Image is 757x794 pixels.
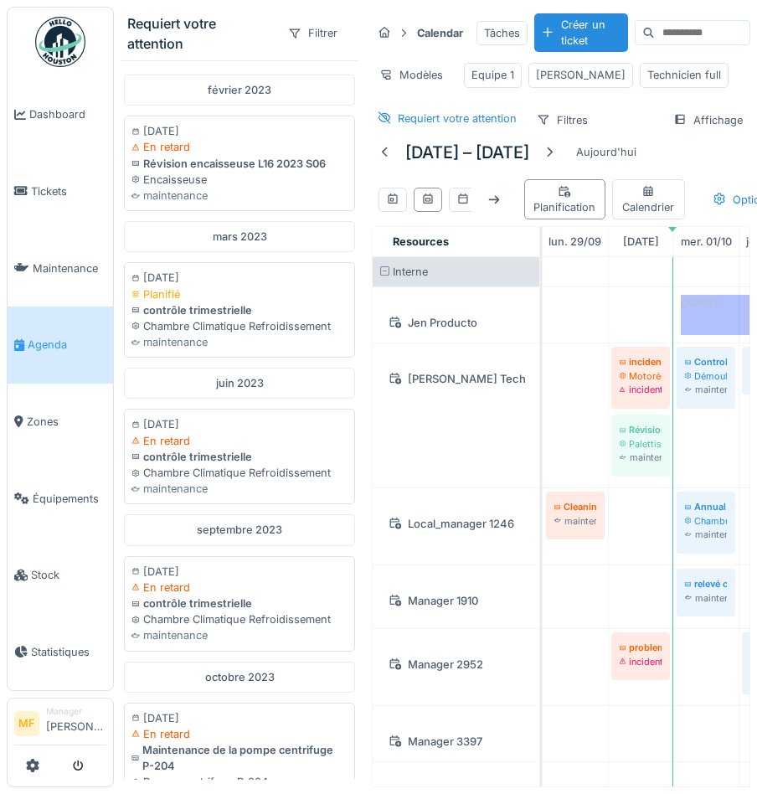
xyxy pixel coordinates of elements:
[131,416,348,432] div: [DATE]
[383,590,529,611] div: Manager 1910
[685,355,727,369] div: Control Semestriel Démoulage
[620,355,662,369] div: incident ligne 2
[131,449,348,465] div: contrôle trimestrielle
[685,500,727,513] div: Annual control preventive
[281,21,345,45] div: Filtrer
[131,611,348,627] div: Chambre Climatique Refroidissement
[27,414,106,430] span: Zones
[410,25,470,41] strong: Calendar
[124,75,355,106] div: février 2023
[124,514,355,545] div: septembre 2023
[393,266,428,278] span: Interne
[131,139,348,155] div: En retard
[33,260,106,276] span: Maintenance
[685,528,727,541] div: maintenance
[8,460,113,537] a: Équipements
[14,705,106,745] a: MF Manager[PERSON_NAME]
[398,111,517,126] div: Requiert votre attention
[620,655,662,668] div: incident
[620,641,662,654] div: probleme de pot / capuchon
[33,491,106,507] span: Équipements
[529,108,595,132] div: Filtres
[620,183,677,215] div: Calendrier
[131,564,348,580] div: [DATE]
[620,437,662,451] div: Palettiseur
[685,514,727,528] div: Chambre Climatique Double Spirales
[131,481,348,497] div: maintenance
[620,423,662,436] div: Révision plalettiseur L16 2023 S06
[619,230,663,253] a: 30 septembre 2025
[383,513,529,534] div: Local_manager 1246
[131,433,348,449] div: En retard
[131,580,348,595] div: En retard
[383,369,529,389] div: [PERSON_NAME] Tech
[620,369,662,383] div: Motoréducteur
[131,156,348,172] div: Révision encaisseuse L16 2023 S06
[8,384,113,461] a: Zones
[476,21,528,45] div: Tâches
[35,17,85,67] img: Badge_color-CXgf-gQk.svg
[29,106,106,122] span: Dashboard
[131,188,348,204] div: maintenance
[685,369,727,383] div: Démoulage
[532,183,598,215] div: Planification
[131,302,348,318] div: contrôle trimestrielle
[8,537,113,614] a: Stock
[383,731,529,752] div: Manager 3397
[620,383,662,396] div: incident
[8,614,113,691] a: Statistiques
[131,334,348,350] div: maintenance
[554,500,596,513] div: Cleaning the production line
[131,774,348,790] div: Pompe centrifuge P-204
[383,654,529,675] div: Manager 2952
[28,337,106,353] span: Agenda
[124,221,355,252] div: mars 2023
[677,230,736,253] a: 1 octobre 2025
[131,123,348,139] div: [DATE]
[685,577,727,590] div: relevé compteur
[666,108,750,132] div: Affichage
[131,270,348,286] div: [DATE]
[131,742,348,774] div: Maintenance de la pompe centrifuge P-204
[383,312,529,333] div: Jen Producto
[131,172,348,188] div: Encaisseuse
[31,183,106,199] span: Tickets
[8,229,113,307] a: Maintenance
[620,451,662,464] div: maintenance
[124,368,355,399] div: juin 2023
[536,67,626,83] div: [PERSON_NAME]
[372,63,451,87] div: Modèles
[124,662,355,693] div: octobre 2023
[554,514,596,528] div: maintenance
[46,705,106,741] li: [PERSON_NAME]
[131,627,348,643] div: maintenance
[685,383,727,396] div: maintenance
[647,67,721,83] div: Technicien full
[31,567,106,583] span: Stock
[8,76,113,153] a: Dashboard
[131,595,348,611] div: contrôle trimestrielle
[131,286,348,302] div: Planifié
[46,705,106,718] div: Manager
[131,318,348,334] div: Chambre Climatique Refroidissement
[405,142,529,162] h5: [DATE] – [DATE]
[534,13,628,52] div: Créer un ticket
[127,13,274,54] div: Requiert votre attention
[685,591,727,605] div: maintenance
[8,153,113,230] a: Tickets
[131,465,348,481] div: Chambre Climatique Refroidissement
[393,235,449,248] span: Resources
[14,711,39,736] li: MF
[471,67,514,83] div: Equipe 1
[31,644,106,660] span: Statistiques
[544,230,605,253] a: 29 septembre 2025
[131,726,348,742] div: En retard
[8,307,113,384] a: Agenda
[569,141,643,163] div: Aujourd'hui
[131,710,348,726] div: [DATE]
